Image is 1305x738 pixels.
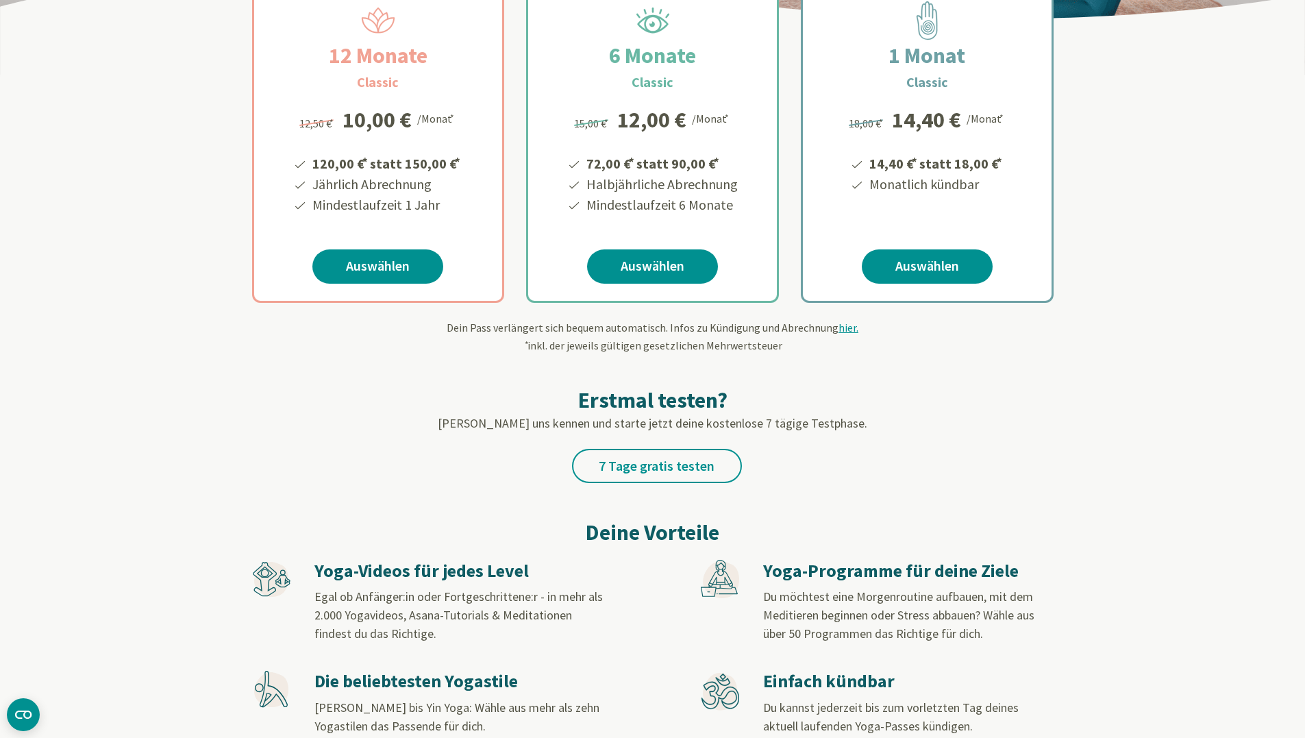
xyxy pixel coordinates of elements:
[310,174,462,195] li: Jährlich Abrechnung
[314,670,604,693] h3: Die beliebtesten Yogastile
[314,700,599,734] span: [PERSON_NAME] bis Yin Yoga: Wähle aus mehr als zehn Yogastilen das Passende für dich.
[310,195,462,215] li: Mindestlaufzeit 1 Jahr
[312,249,443,284] a: Auswählen
[576,39,729,72] h2: 6 Monate
[849,116,885,130] span: 18,00 €
[310,151,462,174] li: 120,00 € statt 150,00 €
[692,109,731,127] div: /Monat
[7,698,40,731] button: CMP-Widget öffnen
[299,116,336,130] span: 12,50 €
[867,174,1004,195] li: Monatlich kündbar
[574,116,610,130] span: 15,00 €
[357,72,399,93] h3: Classic
[572,449,742,483] a: 7 Tage gratis testen
[252,516,1054,549] h2: Deine Vorteile
[763,560,1052,582] h3: Yoga-Programme für deine Ziele
[584,174,738,195] li: Halbjährliche Abrechnung
[584,151,738,174] li: 72,00 € statt 90,00 €
[632,72,673,93] h3: Classic
[584,195,738,215] li: Mindestlaufzeit 6 Monate
[862,249,993,284] a: Auswählen
[763,700,1019,734] span: Du kannst jederzeit bis zum vorletzten Tag deines aktuell laufenden Yoga-Passes kündigen.
[523,339,782,352] span: inkl. der jeweils gültigen gesetzlichen Mehrwertsteuer
[252,414,1054,432] p: [PERSON_NAME] uns kennen und starte jetzt deine kostenlose 7 tägige Testphase.
[867,151,1004,174] li: 14,40 € statt 18,00 €
[252,386,1054,414] h2: Erstmal testen?
[763,670,1052,693] h3: Einfach kündbar
[252,319,1054,354] div: Dein Pass verlängert sich bequem automatisch. Infos zu Kündigung und Abrechnung
[892,109,961,131] div: 14,40 €
[417,109,456,127] div: /Monat
[838,321,858,334] span: hier.
[856,39,998,72] h2: 1 Monat
[314,589,603,641] span: Egal ob Anfänger:in oder Fortgeschrittene:r - in mehr als 2.000 Yogavideos, Asana-Tutorials & Med...
[296,39,460,72] h2: 12 Monate
[617,109,686,131] div: 12,00 €
[967,109,1006,127] div: /Monat
[343,109,412,131] div: 10,00 €
[906,72,948,93] h3: Classic
[763,589,1034,641] span: Du möchtest eine Morgenroutine aufbauen, mit dem Meditieren beginnen oder Stress abbauen? Wähle a...
[587,249,718,284] a: Auswählen
[314,560,604,582] h3: Yoga-Videos für jedes Level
